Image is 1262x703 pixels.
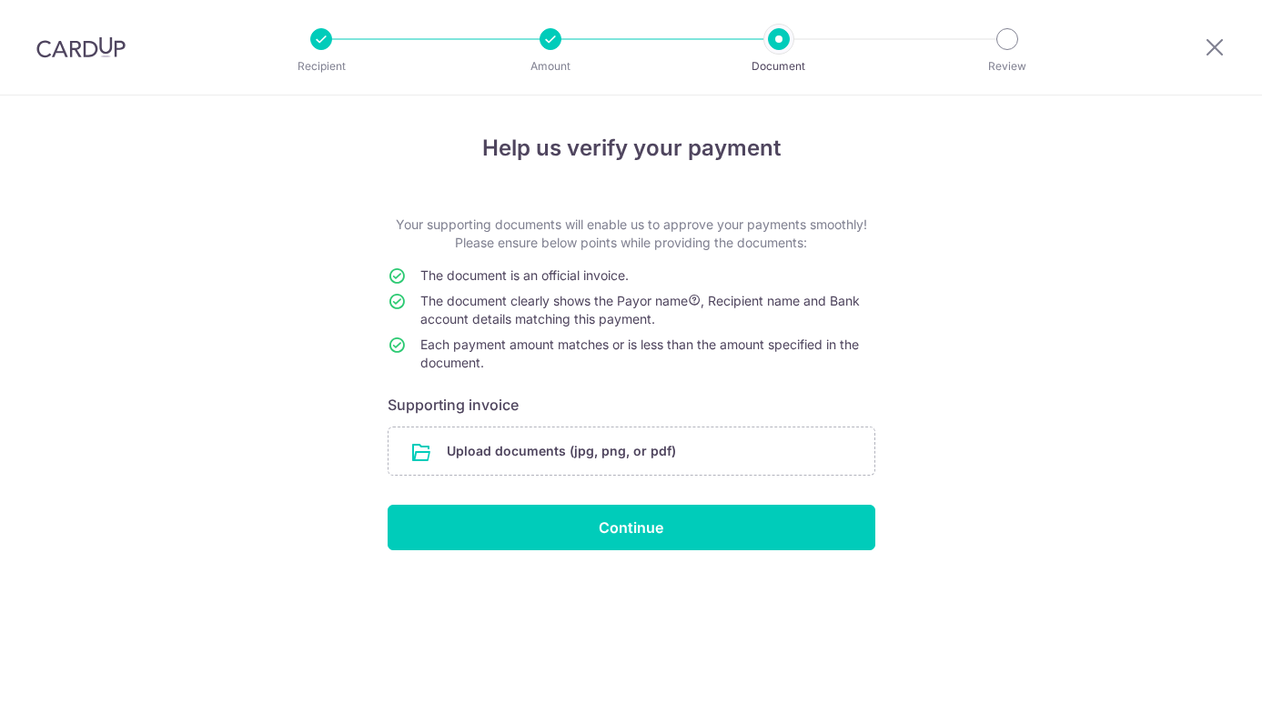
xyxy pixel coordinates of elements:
span: Each payment amount matches or is less than the amount specified in the document. [420,336,859,370]
input: Continue [388,505,875,550]
span: The document is an official invoice. [420,267,629,283]
p: Your supporting documents will enable us to approve your payments smoothly! Please ensure below p... [388,216,875,252]
p: Amount [483,57,618,75]
h6: Supporting invoice [388,394,875,416]
p: Review [940,57,1075,75]
div: Upload documents (jpg, png, or pdf) [388,427,875,476]
h4: Help us verify your payment [388,132,875,165]
p: Recipient [254,57,389,75]
img: CardUp [36,36,126,58]
span: The document clearly shows the Payor name , Recipient name and Bank account details matching this... [420,293,860,326]
p: Document [712,57,846,75]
